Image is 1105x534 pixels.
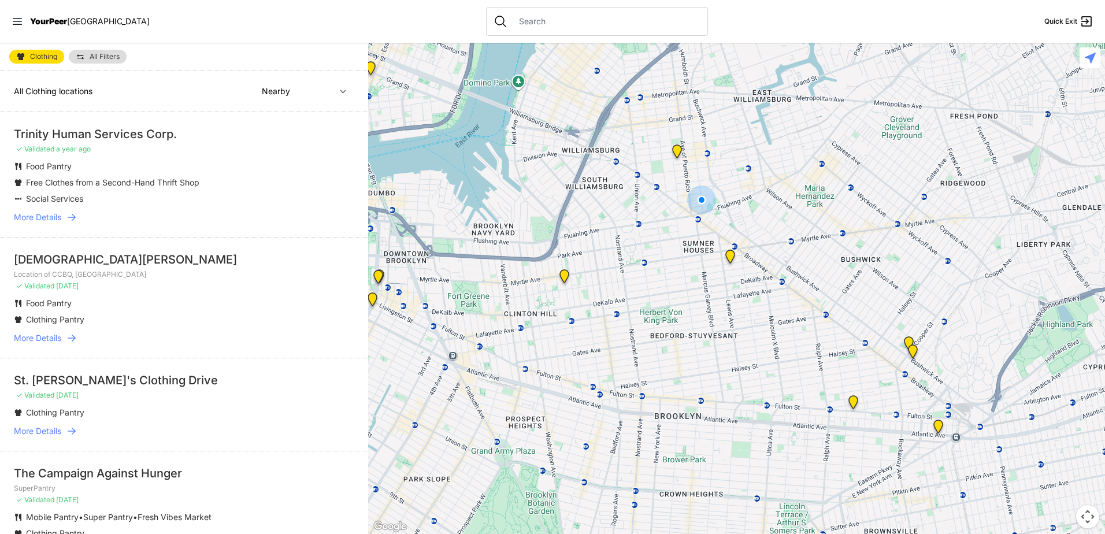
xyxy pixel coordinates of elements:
span: Mobile Pantry [26,512,79,522]
span: ✓ Validated [16,281,54,290]
div: [DEMOGRAPHIC_DATA][PERSON_NAME] [14,251,354,268]
span: ✓ Validated [16,391,54,399]
div: SuperPantry [846,395,861,414]
span: [GEOGRAPHIC_DATA] [67,16,150,26]
span: ✓ Validated [16,144,54,153]
div: Lower East Side Youth Drop-in Center. Yellow doors with grey buzzer on the right [364,61,378,80]
span: Free Clothes from a Second-Hand Thrift Shop [26,177,199,187]
span: [DATE] [56,281,79,290]
span: Super Pantry [83,512,133,522]
span: • [79,512,83,522]
a: All Filters [69,50,127,64]
div: Brooklyn [372,269,387,288]
span: Social Services [26,194,83,203]
span: a year ago [56,144,91,153]
button: Map camera controls [1076,505,1099,528]
span: YourPeer [30,16,67,26]
a: More Details [14,425,354,437]
a: More Details [14,212,354,223]
div: Location of CCBQ, Brooklyn [723,250,737,268]
span: All Filters [90,53,120,60]
div: The Campaign Against Hunger [14,465,354,481]
span: Clothing [30,53,57,60]
span: More Details [14,425,61,437]
span: ✓ Validated [16,495,54,504]
div: St. [PERSON_NAME]'s Clothing Drive [14,372,354,388]
span: • [133,512,138,522]
input: Search [512,16,700,27]
a: Clothing [9,50,64,64]
span: Clothing Pantry [26,407,84,417]
span: Quick Exit [1044,17,1077,26]
div: Trinity Human Services Corp. [14,126,354,142]
div: Brooklyn [371,270,385,288]
div: St Thomas Episcopal Church [902,336,916,355]
span: More Details [14,212,61,223]
span: [DATE] [56,391,79,399]
a: Quick Exit [1044,14,1093,28]
div: The Gathering Place Drop-in Center [931,420,945,438]
span: [DATE] [56,495,79,504]
span: Food Pantry [26,161,72,171]
span: Fresh Vibes Market [138,512,212,522]
p: SuperPantry [14,484,354,493]
span: Food Pantry [26,298,72,308]
a: More Details [14,332,354,344]
img: Google [371,519,409,534]
a: Open this area in Google Maps (opens a new window) [371,519,409,534]
div: You are here! [687,186,716,214]
div: Bushwick/North Brooklyn [906,344,920,363]
span: More Details [14,332,61,344]
a: YourPeer[GEOGRAPHIC_DATA] [30,18,150,25]
p: Location of CCBQ, [GEOGRAPHIC_DATA] [14,270,354,279]
span: All Clothing locations [14,86,92,96]
span: Clothing Pantry [26,314,84,324]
